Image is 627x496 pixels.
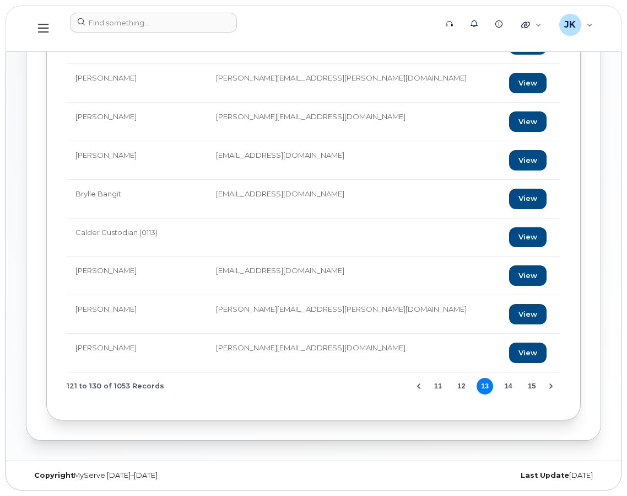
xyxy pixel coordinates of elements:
button: Page 15 [523,378,540,394]
button: Page 12 [453,378,469,394]
a: View [509,111,547,132]
a: View [509,227,547,248]
td: [PERSON_NAME] [67,295,207,334]
strong: Last Update [521,471,569,479]
button: Page 13 [477,378,493,394]
td: Calder Custodian (0113) [67,218,207,257]
span: JK [564,18,576,31]
span: 121 to 130 of 1053 Records [67,378,164,394]
td: [PERSON_NAME][EMAIL_ADDRESS][PERSON_NAME][DOMAIN_NAME] [207,64,500,103]
a: View [509,304,547,324]
div: Quicklinks [514,14,549,36]
strong: Copyright [34,471,74,479]
div: Jayson Kralkay [552,14,601,36]
td: [PERSON_NAME] [67,257,207,295]
a: View [509,150,547,170]
td: [PERSON_NAME][EMAIL_ADDRESS][PERSON_NAME][DOMAIN_NAME] [207,295,500,334]
div: [DATE] [313,471,601,480]
td: [PERSON_NAME] [67,64,207,103]
input: Find something... [70,13,237,33]
a: View [509,265,547,286]
a: View [509,343,547,363]
td: [EMAIL_ADDRESS][DOMAIN_NAME] [207,141,500,180]
div: MyServe [DATE]–[DATE] [26,471,313,480]
td: [EMAIL_ADDRESS][DOMAIN_NAME] [207,180,500,218]
td: [PERSON_NAME] [67,141,207,180]
button: Next Page [543,378,559,394]
button: Page 14 [500,378,517,394]
td: [PERSON_NAME][EMAIL_ADDRESS][DOMAIN_NAME] [207,103,500,141]
button: Page 11 [430,378,446,394]
a: View [509,189,547,209]
td: Brylle Bangit [67,180,207,218]
td: [PERSON_NAME] [67,334,207,372]
td: [PERSON_NAME][EMAIL_ADDRESS][DOMAIN_NAME] [207,334,500,372]
a: View [509,73,547,93]
button: Previous Page [410,378,427,394]
td: [PERSON_NAME] [67,103,207,141]
td: [EMAIL_ADDRESS][DOMAIN_NAME] [207,257,500,295]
